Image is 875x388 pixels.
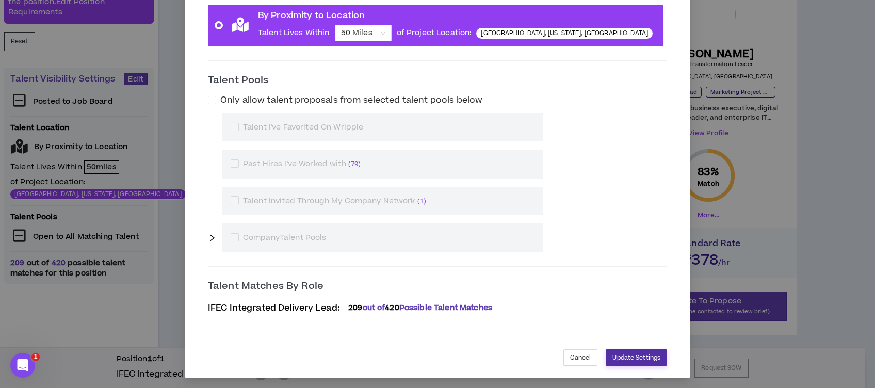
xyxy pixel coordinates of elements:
[239,196,430,207] span: Talent Invited Through My Company Network
[258,28,330,38] p: Talent Lives Within
[220,94,482,106] span: Only allow talent proposals from selected talent pools below
[399,302,492,313] span: Possible Talent Matches
[208,302,340,314] p: IFEC Integrated Delivery Lead :
[239,232,331,244] span: Company Talent Pools
[239,122,370,133] span: Talent I've Favorited On Wripple
[208,234,216,242] span: right
[563,349,598,366] button: Cancel
[348,302,362,313] span: 209
[10,353,35,378] iframe: Intercom live chat
[397,28,472,38] p: of Project Location:
[239,158,365,170] span: Past Hires I've Worked with
[208,223,543,252] div: CompanyTalent Pools
[208,279,667,294] p: Talent Matches By Role
[348,159,361,169] span: ( 79 )
[258,9,652,22] p: By Proximity to Location
[606,349,667,366] button: Update Settings
[570,353,591,363] span: Cancel
[477,28,652,38] sup: Atlanta, Georgia, United States
[208,73,667,88] p: Talent Pools
[31,353,40,361] span: 1
[341,25,385,41] span: 50 Miles
[417,197,426,206] span: ( 1 )
[363,302,385,313] span: out of
[385,302,399,313] span: 420
[612,353,660,363] span: Update Settings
